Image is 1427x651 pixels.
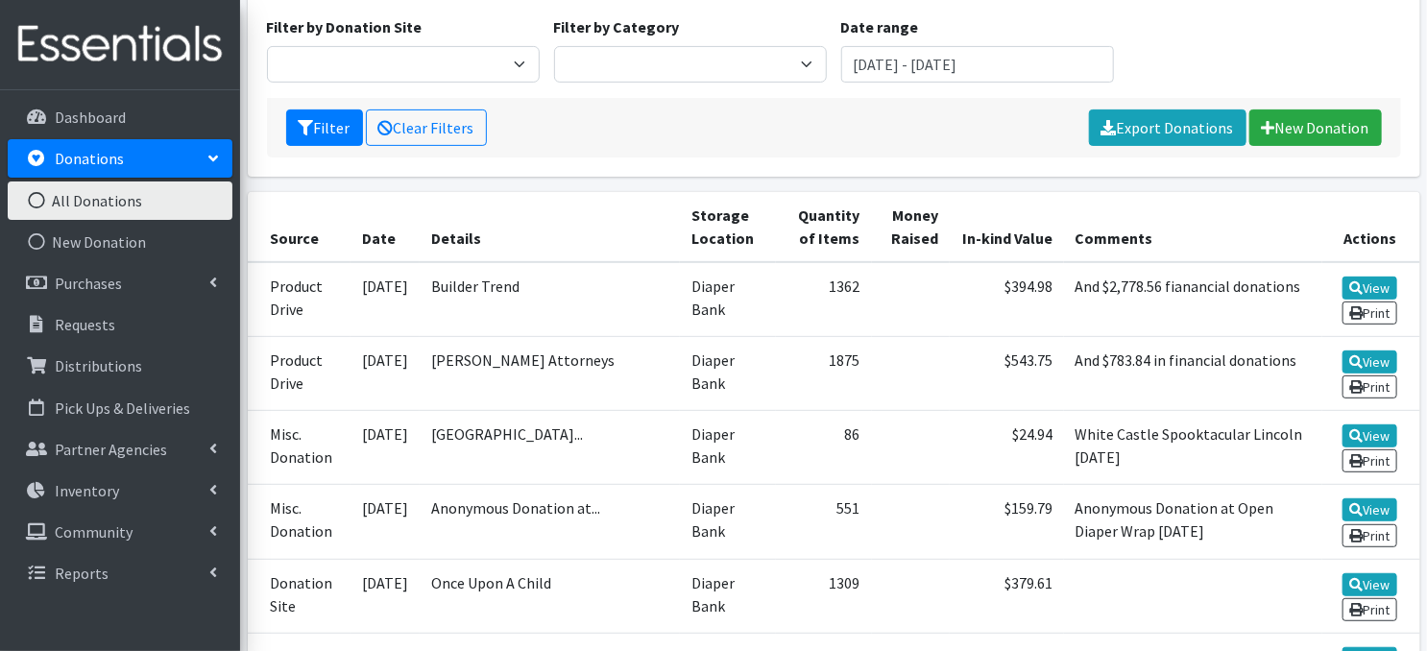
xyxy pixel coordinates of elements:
[680,559,776,633] td: Diaper Bank
[267,15,423,38] label: Filter by Donation Site
[55,356,142,375] p: Distributions
[776,485,871,559] td: 551
[680,192,776,262] th: Storage Location
[950,485,1063,559] td: $159.79
[776,262,871,337] td: 1362
[420,485,681,559] td: Anonymous Donation at...
[8,389,232,427] a: Pick Ups & Deliveries
[8,554,232,592] a: Reports
[872,192,951,262] th: Money Raised
[680,336,776,410] td: Diaper Bank
[950,559,1063,633] td: $379.61
[950,192,1063,262] th: In-kind Value
[841,46,1114,83] input: January 1, 2011 - December 31, 2011
[8,98,232,136] a: Dashboard
[776,192,871,262] th: Quantity of Items
[1064,336,1322,410] td: And $783.84 in financial donations
[351,485,420,559] td: [DATE]
[776,559,871,633] td: 1309
[554,15,680,38] label: Filter by Category
[1089,109,1246,146] a: Export Donations
[420,559,681,633] td: Once Upon A Child
[8,181,232,220] a: All Donations
[8,305,232,344] a: Requests
[1342,277,1397,300] a: View
[351,411,420,485] td: [DATE]
[55,274,122,293] p: Purchases
[55,149,124,168] p: Donations
[248,411,351,485] td: Misc. Donation
[680,485,776,559] td: Diaper Bank
[55,564,109,583] p: Reports
[950,336,1063,410] td: $543.75
[351,192,420,262] th: Date
[1322,192,1420,262] th: Actions
[55,440,167,459] p: Partner Agencies
[1249,109,1382,146] a: New Donation
[8,513,232,551] a: Community
[1064,411,1322,485] td: White Castle Spooktacular Lincoln [DATE]
[351,559,420,633] td: [DATE]
[248,262,351,337] td: Product Drive
[351,262,420,337] td: [DATE]
[1064,485,1322,559] td: Anonymous Donation at Open Diaper Wrap [DATE]
[1342,524,1397,547] a: Print
[1342,449,1397,472] a: Print
[1342,573,1397,596] a: View
[950,411,1063,485] td: $24.94
[351,336,420,410] td: [DATE]
[8,223,232,261] a: New Donation
[55,398,190,418] p: Pick Ups & Deliveries
[8,12,232,77] img: HumanEssentials
[8,471,232,510] a: Inventory
[248,192,351,262] th: Source
[8,264,232,302] a: Purchases
[776,336,871,410] td: 1875
[420,411,681,485] td: [GEOGRAPHIC_DATA]...
[776,411,871,485] td: 86
[8,430,232,469] a: Partner Agencies
[1064,192,1322,262] th: Comments
[950,262,1063,337] td: $394.98
[1342,350,1397,374] a: View
[286,109,363,146] button: Filter
[248,559,351,633] td: Donation Site
[1342,375,1397,398] a: Print
[366,109,487,146] a: Clear Filters
[1342,424,1397,447] a: View
[8,347,232,385] a: Distributions
[248,336,351,410] td: Product Drive
[680,262,776,337] td: Diaper Bank
[55,315,115,334] p: Requests
[420,262,681,337] td: Builder Trend
[1342,598,1397,621] a: Print
[420,192,681,262] th: Details
[55,522,133,542] p: Community
[680,411,776,485] td: Diaper Bank
[55,108,126,127] p: Dashboard
[1064,262,1322,337] td: And $2,778.56 fianancial donations
[841,15,919,38] label: Date range
[1342,301,1397,325] a: Print
[248,485,351,559] td: Misc. Donation
[1342,498,1397,521] a: View
[55,481,119,500] p: Inventory
[420,336,681,410] td: [PERSON_NAME] Attorneys
[8,139,232,178] a: Donations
